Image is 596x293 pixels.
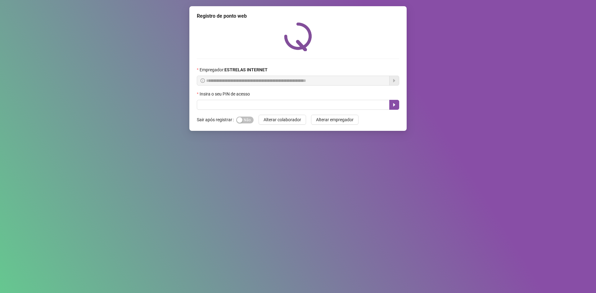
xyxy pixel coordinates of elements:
button: Alterar colaborador [259,115,306,125]
span: caret-right [392,102,397,107]
label: Insira o seu PIN de acesso [197,91,254,97]
span: Empregador : [200,66,268,73]
div: Registro de ponto web [197,12,399,20]
span: info-circle [201,78,205,83]
strong: ESTRELAS INTERNET [224,67,268,72]
label: Sair após registrar [197,115,236,125]
img: QRPoint [284,22,312,51]
span: Alterar empregador [316,116,354,123]
span: Alterar colaborador [264,116,301,123]
button: Alterar empregador [311,115,359,125]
